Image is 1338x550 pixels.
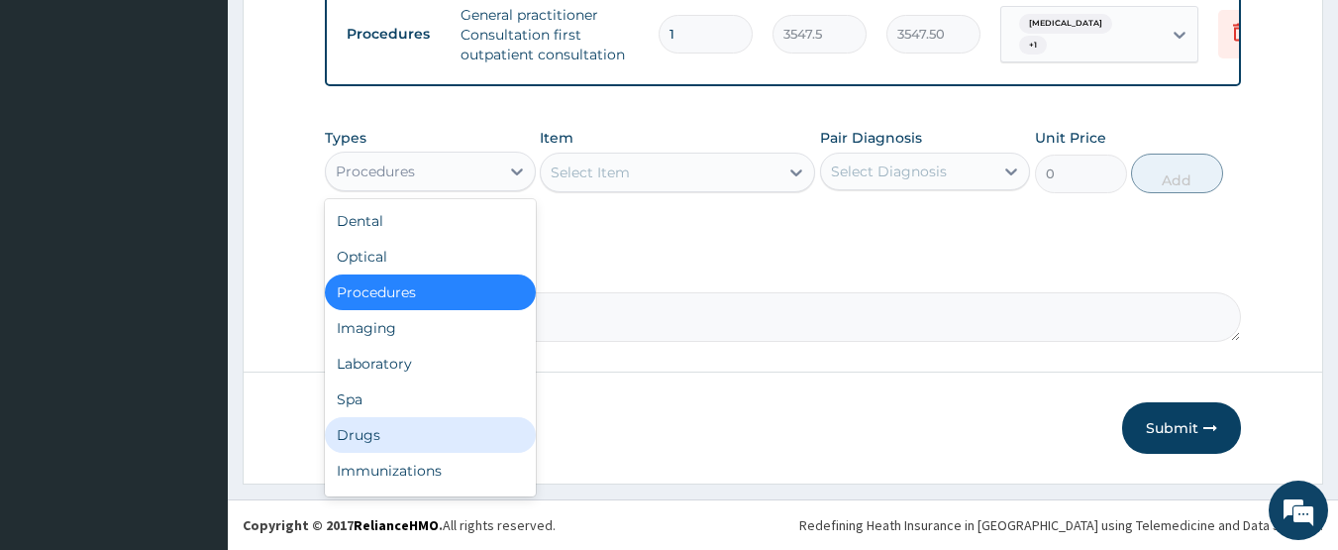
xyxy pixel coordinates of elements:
button: Submit [1122,402,1241,454]
label: Pair Diagnosis [820,128,922,148]
div: Procedures [325,275,536,310]
div: Redefining Heath Insurance in [GEOGRAPHIC_DATA] using Telemedicine and Data Science! [799,515,1323,535]
div: Dental [325,203,536,239]
div: Minimize live chat window [325,10,372,57]
span: + 1 [1019,36,1047,55]
div: Immunizations [325,453,536,489]
div: Others [325,489,536,524]
label: Comment [325,265,1242,281]
div: Select Item [551,163,630,182]
div: Procedures [336,162,415,181]
div: Spa [325,382,536,417]
a: RelianceHMO [354,516,439,534]
button: Add [1131,154,1223,193]
div: Optical [325,239,536,275]
label: Unit Price [1035,128,1106,148]
div: Laboratory [325,346,536,382]
label: Types [325,130,366,147]
footer: All rights reserved. [228,499,1338,550]
div: Imaging [325,310,536,346]
strong: Copyright © 2017 . [243,516,443,534]
img: d_794563401_company_1708531726252_794563401 [37,99,80,149]
span: We're online! [115,155,273,355]
span: [MEDICAL_DATA] [1019,14,1112,34]
div: Drugs [325,417,536,453]
label: Item [540,128,573,148]
textarea: Type your message and hit 'Enter' [10,352,377,421]
div: Select Diagnosis [831,162,947,181]
div: Chat with us now [103,111,333,137]
td: Procedures [337,16,451,53]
